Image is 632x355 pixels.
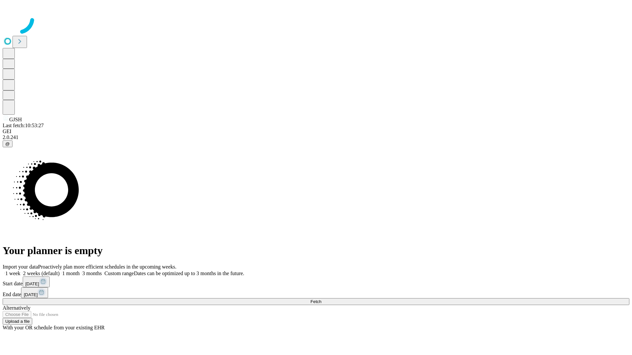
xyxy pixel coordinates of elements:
[3,134,629,140] div: 2.0.241
[3,264,38,270] span: Import your data
[3,123,44,128] span: Last fetch: 10:53:27
[38,264,176,270] span: Proactively plan more efficient schedules in the upcoming weeks.
[23,276,50,287] button: [DATE]
[9,117,22,122] span: GJSH
[23,271,60,276] span: 2 weeks (default)
[82,271,102,276] span: 3 months
[3,318,32,325] button: Upload a file
[3,140,13,147] button: @
[3,298,629,305] button: Fetch
[310,299,321,304] span: Fetch
[134,271,244,276] span: Dates can be optimized up to 3 months in the future.
[5,141,10,146] span: @
[3,325,105,330] span: With your OR schedule from your existing EHR
[104,271,134,276] span: Custom range
[21,287,48,298] button: [DATE]
[62,271,80,276] span: 1 month
[3,129,629,134] div: GEI
[3,245,629,257] h1: Your planner is empty
[3,287,629,298] div: End date
[5,271,20,276] span: 1 week
[3,276,629,287] div: Start date
[3,305,30,311] span: Alternatively
[25,281,39,286] span: [DATE]
[24,292,38,297] span: [DATE]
